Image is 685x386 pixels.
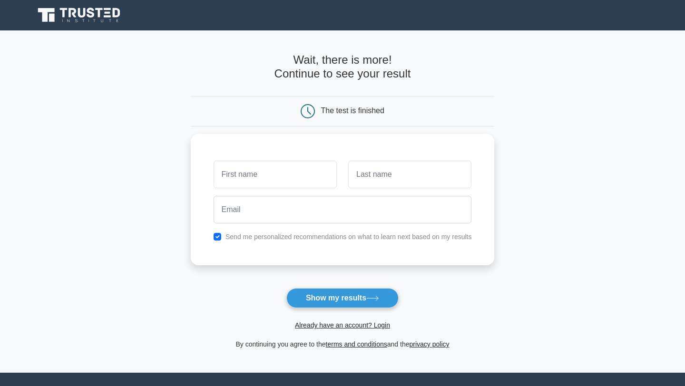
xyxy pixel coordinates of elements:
div: The test is finished [321,106,384,115]
a: privacy policy [410,340,450,348]
label: Send me personalized recommendations on what to learn next based on my results [225,233,472,241]
div: By continuing you agree to the and the [185,338,500,350]
input: Last name [348,161,471,188]
h4: Wait, there is more! Continue to see your result [191,53,495,81]
button: Show my results [286,288,399,308]
input: First name [214,161,337,188]
a: Already have an account? Login [295,321,390,329]
input: Email [214,196,472,223]
a: terms and conditions [326,340,387,348]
